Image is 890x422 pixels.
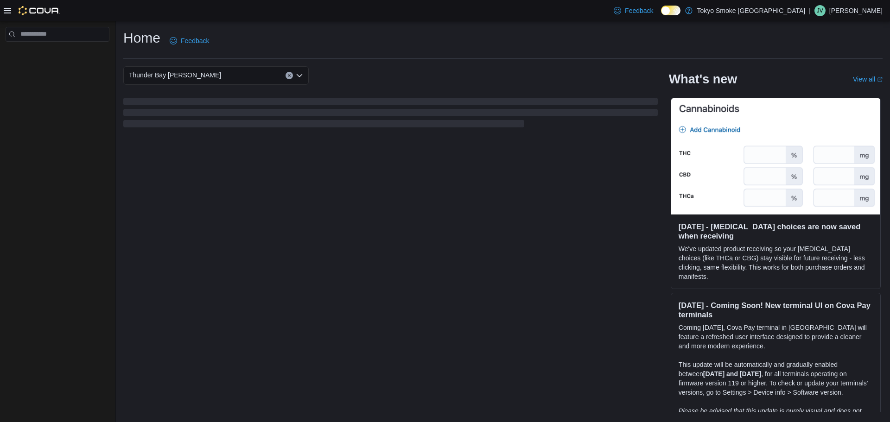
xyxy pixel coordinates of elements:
h2: What's new [669,72,737,87]
span: Dark Mode [661,15,661,16]
p: Tokyo Smoke [GEOGRAPHIC_DATA] [697,5,806,16]
span: Thunder Bay [PERSON_NAME] [129,69,221,81]
svg: External link [877,77,883,82]
img: Cova [19,6,60,15]
p: Coming [DATE], Cova Pay terminal in [GEOGRAPHIC_DATA] will feature a refreshed user interface des... [679,323,873,351]
a: View allExternal link [853,76,883,83]
button: Clear input [286,72,293,79]
p: [PERSON_NAME] [829,5,883,16]
a: Feedback [610,1,657,20]
h3: [DATE] - [MEDICAL_DATA] choices are now saved when receiving [679,222,873,240]
strong: [DATE] and [DATE] [703,370,761,378]
span: Loading [123,100,658,129]
span: Feedback [181,36,209,45]
p: This update will be automatically and gradually enabled between , for all terminals operating on ... [679,360,873,397]
span: JV [817,5,823,16]
p: We've updated product receiving so your [MEDICAL_DATA] choices (like THCa or CBG) stay visible fo... [679,244,873,281]
h1: Home [123,29,160,47]
span: Feedback [625,6,653,15]
button: Open list of options [296,72,303,79]
div: Jynessia Vepsalainen [814,5,826,16]
input: Dark Mode [661,6,680,15]
p: | [809,5,811,16]
a: Feedback [166,31,213,50]
nav: Complex example [6,44,109,66]
h3: [DATE] - Coming Soon! New terminal UI on Cova Pay terminals [679,301,873,319]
